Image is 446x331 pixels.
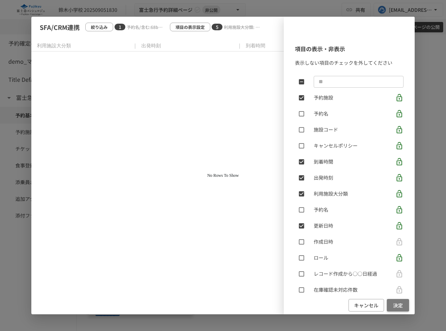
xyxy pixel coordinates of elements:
p: 予約名 [314,110,328,117]
p: 予約名 [314,206,328,213]
p: 項目の表示・非表示 [295,45,404,54]
p: 出発時刻 [314,174,333,181]
p: 施設コード [314,126,338,133]
p: 在庫確認未対応件数 [314,286,358,293]
p: 利用施設大分類 [314,190,348,197]
p: ロール [314,254,328,261]
p: 到着時間 [314,158,333,165]
p: レコード作成から○○日経過 [314,270,377,277]
p: 作成日時 [314,238,333,245]
p: 予約施設 [314,94,333,101]
p: キャンセルポリシー [314,142,358,149]
p: 更新日時 [314,222,333,229]
p: 表示しない項目のチェックを外してください [295,59,404,66]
